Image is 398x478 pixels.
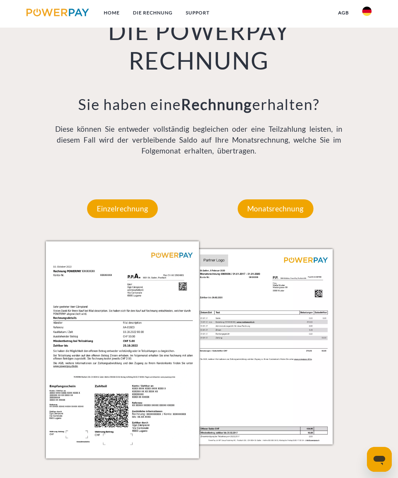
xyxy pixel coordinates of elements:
[332,6,356,20] a: agb
[181,95,252,113] b: Rechnung
[362,7,372,16] img: de
[126,6,179,20] a: DIE RECHNUNG
[237,199,313,218] p: Monatsrechnung
[87,199,158,218] p: Einzelrechnung
[46,95,352,114] h3: Sie haben eine erhalten?
[46,124,352,157] p: Diese können Sie entweder vollständig begleichen oder eine Teilzahlung leisten, in diesem Fall wi...
[46,16,352,76] h1: DIE POWERPAY RECHNUNG
[97,6,126,20] a: Home
[179,6,216,20] a: SUPPORT
[367,447,392,472] iframe: Schaltfläche zum Öffnen des Messaging-Fensters
[26,9,89,16] img: logo-powerpay.svg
